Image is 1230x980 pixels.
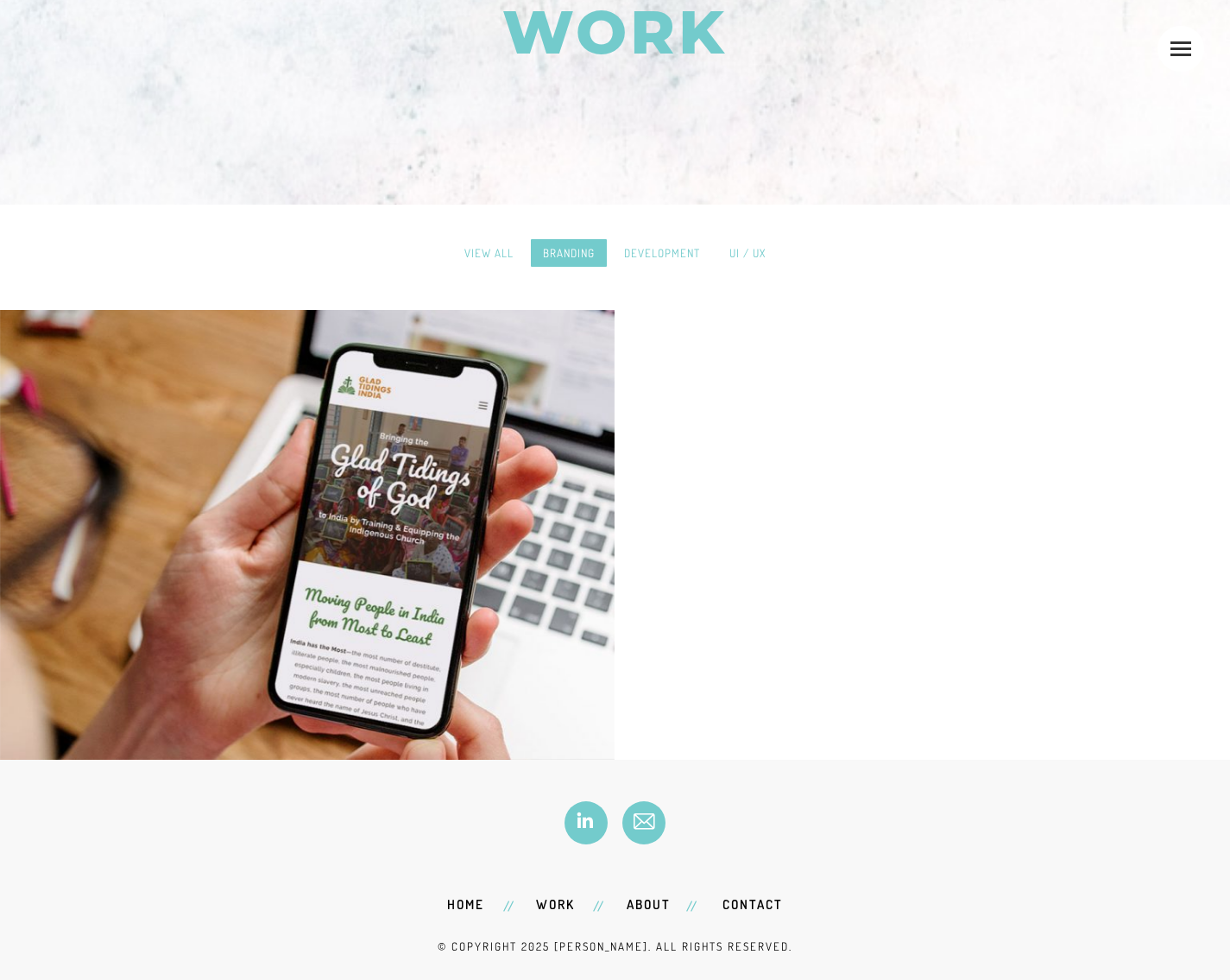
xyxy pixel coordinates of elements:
[531,239,607,267] a: Branding
[452,239,526,267] a: View all
[536,897,575,921] a: Work
[447,897,484,913] span: Home
[627,897,671,921] a: About
[622,801,665,844] a: Mail page opens in new window
[438,937,792,957] div: © Copyright 2025 [PERSON_NAME]. All Rights Reserved.
[565,801,608,844] a: Linkedin page opens in new window
[627,897,671,913] span: About
[447,897,484,921] a: Home
[536,897,575,913] span: Work
[717,239,778,267] a: UI / UX
[722,897,783,913] a: Contact
[612,239,712,267] a: Development
[502,2,728,62] h1: Work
